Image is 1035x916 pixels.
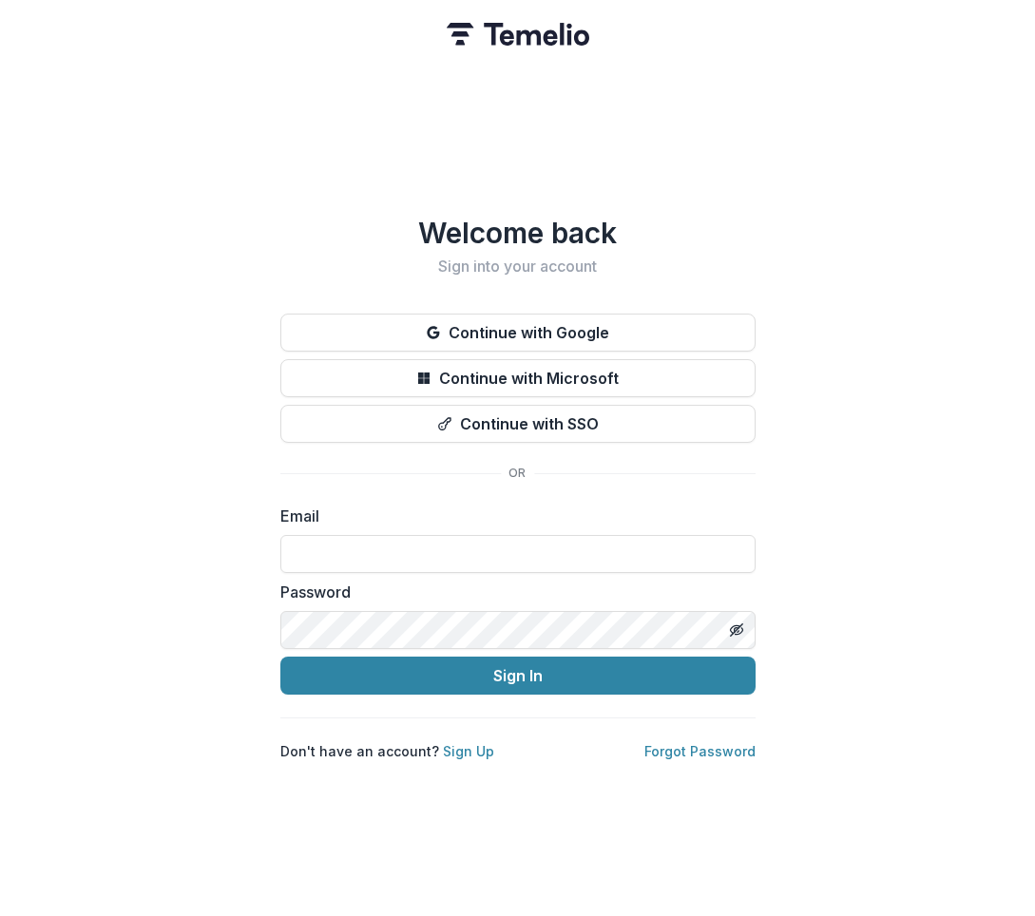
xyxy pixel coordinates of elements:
h2: Sign into your account [280,258,756,276]
h1: Welcome back [280,216,756,250]
label: Email [280,505,744,527]
button: Continue with SSO [280,405,756,443]
a: Forgot Password [644,743,756,759]
p: Don't have an account? [280,741,494,761]
a: Sign Up [443,743,494,759]
button: Sign In [280,657,756,695]
img: Temelio [447,23,589,46]
button: Continue with Google [280,314,756,352]
button: Toggle password visibility [721,615,752,645]
button: Continue with Microsoft [280,359,756,397]
label: Password [280,581,744,603]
